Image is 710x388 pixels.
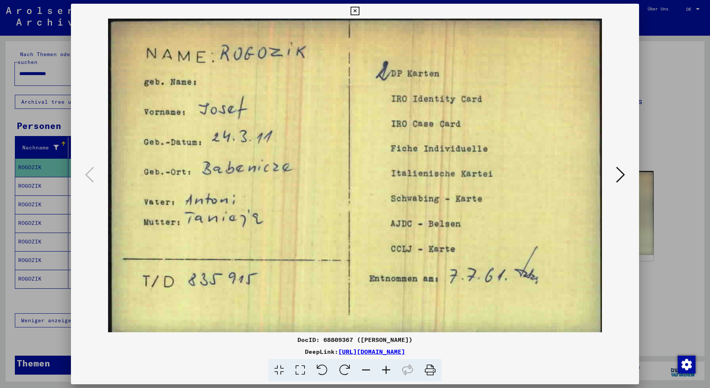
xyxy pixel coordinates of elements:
[71,335,639,344] div: DocID: 68809367 ([PERSON_NAME])
[678,356,696,374] img: Zustimmung ändern
[338,348,405,355] a: [URL][DOMAIN_NAME]
[96,19,614,332] img: 001.jpg
[71,347,639,356] div: DeepLink:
